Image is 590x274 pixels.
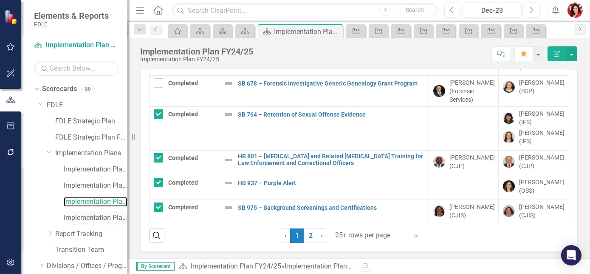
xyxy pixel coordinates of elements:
[238,80,424,87] a: SB 678 – Forensic Investigative Genetic Genealogy Grant Program
[150,107,219,151] td: Double-Click to Edit
[238,153,424,166] a: HB 801 – [MEDICAL_DATA] and Related [MEDICAL_DATA] Training for Law Enforcement and Correctional ...
[219,175,429,200] td: Double-Click to Edit Right Click for Context Menu
[81,86,95,93] div: 80
[274,26,341,37] div: Implementation Plan FY24/25
[429,107,499,151] td: Double-Click to Edit
[285,231,287,240] span: ‹
[503,205,515,217] img: Rachel Truxell
[503,180,515,192] img: Heather Faulkner
[503,112,515,124] img: Ashley Brown
[561,245,582,265] div: Open Intercom Messenger
[449,153,495,170] div: [PERSON_NAME] (CJP)
[463,3,522,18] button: Dec-23
[140,56,253,63] div: Implementation Plan FY24/25
[433,205,445,217] img: Lucy Saunders
[304,228,317,243] a: 2
[238,111,424,118] a: SB 764 – Retention of Sexual Offense Evidence
[219,151,429,175] td: Double-Click to Edit Right Click for Context Menu
[34,40,119,50] a: Implementation Plan FY24/25
[219,76,429,107] td: Double-Click to Edit Right Click for Context Menu
[429,175,499,200] td: Double-Click to Edit
[519,128,565,146] div: [PERSON_NAME] (IFS)
[223,178,234,188] img: Not Defined
[140,47,253,56] div: Implementation Plan FY24/25
[567,3,583,18] img: Caitlin Dawkins
[519,109,565,126] div: [PERSON_NAME] (IFS)
[429,200,499,225] td: Double-Click to Edit
[150,175,219,200] td: Double-Click to Edit
[219,107,429,151] td: Double-Click to Edit Right Click for Context Menu
[503,81,515,93] img: Elizabeth Martin
[150,151,219,175] td: Double-Click to Edit
[150,76,219,107] td: Double-Click to Edit
[179,262,353,271] div: »
[499,76,568,107] td: Double-Click to Edit
[499,175,568,200] td: Double-Click to Edit
[64,213,127,223] a: Implementation Plan FY25/26
[503,131,515,143] img: Erica Elliott
[449,78,495,104] div: [PERSON_NAME] (Forensic Services)
[42,84,77,94] a: Scorecards
[4,9,19,24] img: ClearPoint Strategy
[136,262,175,271] span: By Scorecard
[64,181,127,191] a: Implementation Plan FY23/24
[223,155,234,165] img: Not Defined
[55,245,127,255] a: Transition Team
[433,85,445,97] img: Jason Bundy
[519,153,565,170] div: [PERSON_NAME] (CJP)
[503,156,515,168] img: Brett Kirkland
[55,229,127,239] a: Report Tracking
[429,151,499,175] td: Double-Click to Edit
[285,262,375,270] div: Implementation Plan FY24/25
[34,11,109,21] span: Elements & Reports
[47,100,127,110] a: FDLE
[55,148,127,158] a: Implementation Plans
[290,228,304,243] span: 1
[519,203,565,220] div: [PERSON_NAME] (CJIS)
[238,205,424,211] a: SB 975 – Background Screenings and Certifications
[64,197,127,207] a: Implementation Plan FY24/25
[519,178,565,195] div: [PERSON_NAME] (OSS)
[466,6,519,16] div: Dec-23
[238,180,424,186] a: HB 937 – Purple Alert
[150,200,219,225] td: Double-Click to Edit
[321,231,323,240] span: ›
[429,76,499,107] td: Double-Click to Edit
[223,78,234,88] img: Not Defined
[64,165,127,174] a: Implementation Plan FY22/23
[433,156,445,168] img: Chad Brown
[47,261,127,271] a: Divisions / Offices / Programs
[223,203,234,213] img: Not Defined
[219,200,429,225] td: Double-Click to Edit Right Click for Context Menu
[499,107,568,151] td: Double-Click to Edit
[406,6,424,13] span: Search
[223,109,234,120] img: Not Defined
[55,133,127,143] a: FDLE Strategic Plan FY 25/26
[519,78,565,95] div: [PERSON_NAME] (BSP)
[172,3,438,18] input: Search ClearPoint...
[499,200,568,225] td: Double-Click to Edit
[393,4,436,16] button: Search
[34,21,109,28] small: FDLE
[191,262,281,270] a: Implementation Plan FY24/25
[449,203,495,220] div: [PERSON_NAME] (CJIS)
[34,61,119,76] input: Search Below...
[55,117,127,126] a: FDLE Strategic Plan
[499,151,568,175] td: Double-Click to Edit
